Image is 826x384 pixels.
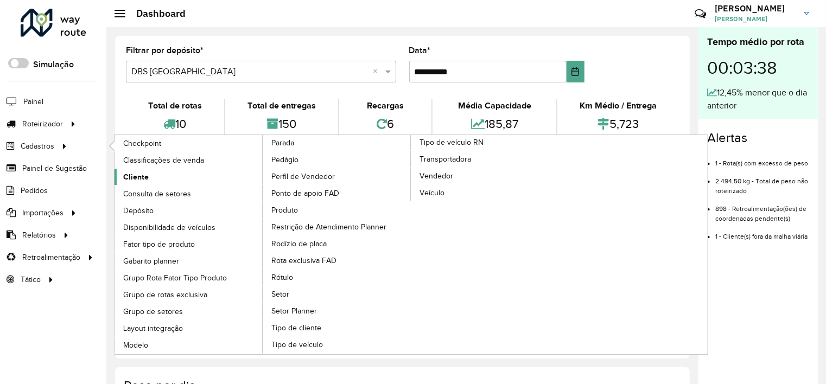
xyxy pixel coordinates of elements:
a: Vendedor [411,168,560,184]
a: Rótulo [263,269,411,285]
a: Setor Planner [263,303,411,319]
span: Rótulo [271,272,293,283]
div: Total de entregas [228,99,335,112]
span: Veículo [420,187,444,199]
span: Setor Planner [271,305,317,317]
span: Rodízio de placa [271,238,327,249]
div: 6 [342,112,429,136]
a: Tipo de veículo RN [263,135,560,354]
a: Setor [263,286,411,302]
a: Pedágio [263,151,411,168]
span: Consulta de setores [123,188,191,200]
span: Grupo de setores [123,306,183,317]
span: Produto [271,204,298,216]
div: Média Capacidade [435,99,554,112]
label: Filtrar por depósito [126,44,204,57]
span: Tipo de veículo RN [420,137,484,148]
div: Total de rotas [129,99,221,112]
span: Roteirizador [22,118,63,130]
span: Importações [22,207,63,219]
div: Km Médio / Entrega [560,99,676,112]
span: Gabarito planner [123,255,179,267]
a: Consulta de setores [115,185,263,202]
a: Fator tipo de produto [115,236,263,252]
span: Tático [21,274,41,285]
h3: [PERSON_NAME] [715,3,796,14]
a: Ponto de apoio FAD [263,185,411,201]
span: Rota exclusiva FAD [271,255,336,266]
span: Cliente [123,171,149,183]
span: Checkpoint [123,138,161,149]
div: Tempo médio por rota [707,35,809,49]
a: Grupo de setores [115,303,263,319]
span: Modelo [123,340,148,351]
div: 10 [129,112,221,136]
div: 150 [228,112,335,136]
a: Parada [115,135,411,354]
a: Tipo de cliente [263,319,411,336]
a: Checkpoint [115,135,263,151]
button: Choose Date [567,61,585,82]
span: Restrição de Atendimento Planner [271,221,386,233]
a: Grupo de rotas exclusiva [115,286,263,303]
a: Restrição de Atendimento Planner [263,219,411,235]
span: Relatórios [22,229,56,241]
li: 1 - Cliente(s) fora da malha viária [715,223,809,241]
span: Fator tipo de produto [123,239,195,250]
a: Gabarito planner [115,253,263,269]
a: Classificações de venda [115,152,263,168]
span: Setor [271,289,289,300]
label: Data [409,44,431,57]
a: Contato Rápido [689,2,712,25]
label: Simulação [33,58,74,71]
div: 5,723 [560,112,676,136]
a: Transportadora [411,151,560,167]
span: Disponibilidade de veículos [123,222,215,233]
span: Clear all [373,65,383,78]
span: Depósito [123,205,154,216]
h4: Alertas [707,130,809,146]
span: Painel [23,96,43,107]
a: Modelo [115,337,263,353]
div: Recargas [342,99,429,112]
span: Painel de Sugestão [22,163,87,174]
span: Grupo Rota Fator Tipo Produto [123,272,227,284]
div: 12,45% menor que o dia anterior [707,86,809,112]
li: 1 - Rota(s) com excesso de peso [715,150,809,168]
a: Tipo de veículo [263,336,411,353]
a: Grupo Rota Fator Tipo Produto [115,270,263,286]
div: 185,87 [435,112,554,136]
span: Parada [271,137,294,149]
span: Tipo de cliente [271,322,321,334]
h2: Dashboard [125,8,186,20]
span: Pedidos [21,185,48,196]
span: Ponto de apoio FAD [271,188,339,199]
span: Vendedor [420,170,453,182]
a: Cliente [115,169,263,185]
a: Disponibilidade de veículos [115,219,263,235]
span: [PERSON_NAME] [715,14,796,24]
span: Grupo de rotas exclusiva [123,289,207,300]
span: Tipo de veículo [271,339,323,350]
a: Rodízio de placa [263,235,411,252]
a: Depósito [115,202,263,219]
span: Classificações de venda [123,155,204,166]
a: Perfil de Vendedor [263,168,411,184]
a: Veículo [411,184,560,201]
span: Layout integração [123,323,183,334]
span: Transportadora [420,153,471,165]
div: 00:03:38 [707,49,809,86]
li: 2.494,50 kg - Total de peso não roteirizado [715,168,809,196]
span: Cadastros [21,140,54,152]
span: Pedágio [271,154,298,165]
span: Retroalimentação [22,252,80,263]
li: 898 - Retroalimentação(ões) de coordenadas pendente(s) [715,196,809,223]
a: Layout integração [115,320,263,336]
a: Rota exclusiva FAD [263,252,411,268]
span: Perfil de Vendedor [271,171,335,182]
a: Produto [263,202,411,218]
